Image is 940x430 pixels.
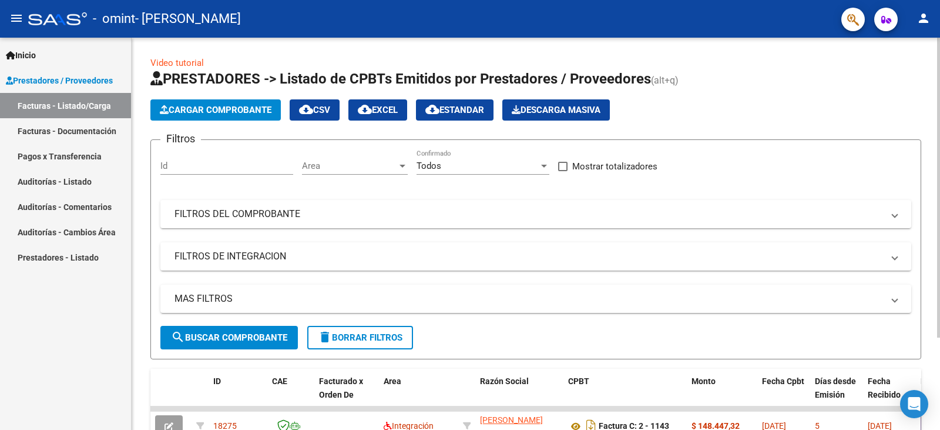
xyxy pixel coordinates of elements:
[568,376,589,386] span: CPBT
[358,105,398,115] span: EXCEL
[691,376,716,386] span: Monto
[480,415,543,425] span: [PERSON_NAME]
[150,58,204,68] a: Video tutorial
[319,376,363,399] span: Facturado x Orden De
[868,376,901,399] span: Fecha Recibido
[762,376,804,386] span: Fecha Cpbt
[174,250,883,263] mat-panel-title: FILTROS DE INTEGRACION
[863,369,916,421] datatable-header-cell: Fecha Recibido
[348,99,407,121] button: EXCEL
[512,105,600,115] span: Descarga Masiva
[425,102,439,116] mat-icon: cloud_download
[135,6,241,32] span: - [PERSON_NAME]
[502,99,610,121] app-download-masive: Descarga masiva de comprobantes (adjuntos)
[267,369,314,421] datatable-header-cell: CAE
[687,369,757,421] datatable-header-cell: Monto
[272,376,287,386] span: CAE
[299,102,313,116] mat-icon: cloud_download
[160,242,911,271] mat-expansion-panel-header: FILTROS DE INTEGRACION
[160,326,298,349] button: Buscar Comprobante
[572,159,657,174] span: Mostrar totalizadores
[318,332,402,343] span: Borrar Filtros
[209,369,267,421] datatable-header-cell: ID
[651,75,679,86] span: (alt+q)
[358,102,372,116] mat-icon: cloud_download
[290,99,340,121] button: CSV
[307,326,413,349] button: Borrar Filtros
[93,6,135,32] span: - omint
[757,369,810,421] datatable-header-cell: Fecha Cpbt
[6,74,113,87] span: Prestadores / Proveedores
[475,369,563,421] datatable-header-cell: Razón Social
[160,105,271,115] span: Cargar Comprobante
[299,105,330,115] span: CSV
[815,376,856,399] span: Días desde Emisión
[480,376,529,386] span: Razón Social
[318,330,332,344] mat-icon: delete
[563,369,687,421] datatable-header-cell: CPBT
[810,369,863,421] datatable-header-cell: Días desde Emisión
[9,11,23,25] mat-icon: menu
[314,369,379,421] datatable-header-cell: Facturado x Orden De
[171,332,287,343] span: Buscar Comprobante
[417,161,441,171] span: Todos
[160,131,201,147] h3: Filtros
[916,11,931,25] mat-icon: person
[900,390,928,418] div: Open Intercom Messenger
[502,99,610,121] button: Descarga Masiva
[213,376,221,386] span: ID
[416,99,493,121] button: Estandar
[174,292,883,305] mat-panel-title: MAS FILTROS
[160,285,911,313] mat-expansion-panel-header: MAS FILTROS
[160,200,911,228] mat-expansion-panel-header: FILTROS DEL COMPROBANTE
[6,49,36,62] span: Inicio
[384,376,401,386] span: Area
[302,161,397,171] span: Area
[379,369,458,421] datatable-header-cell: Area
[171,330,185,344] mat-icon: search
[150,99,281,121] button: Cargar Comprobante
[150,71,651,87] span: PRESTADORES -> Listado de CPBTs Emitidos por Prestadores / Proveedores
[425,105,484,115] span: Estandar
[174,208,883,221] mat-panel-title: FILTROS DEL COMPROBANTE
